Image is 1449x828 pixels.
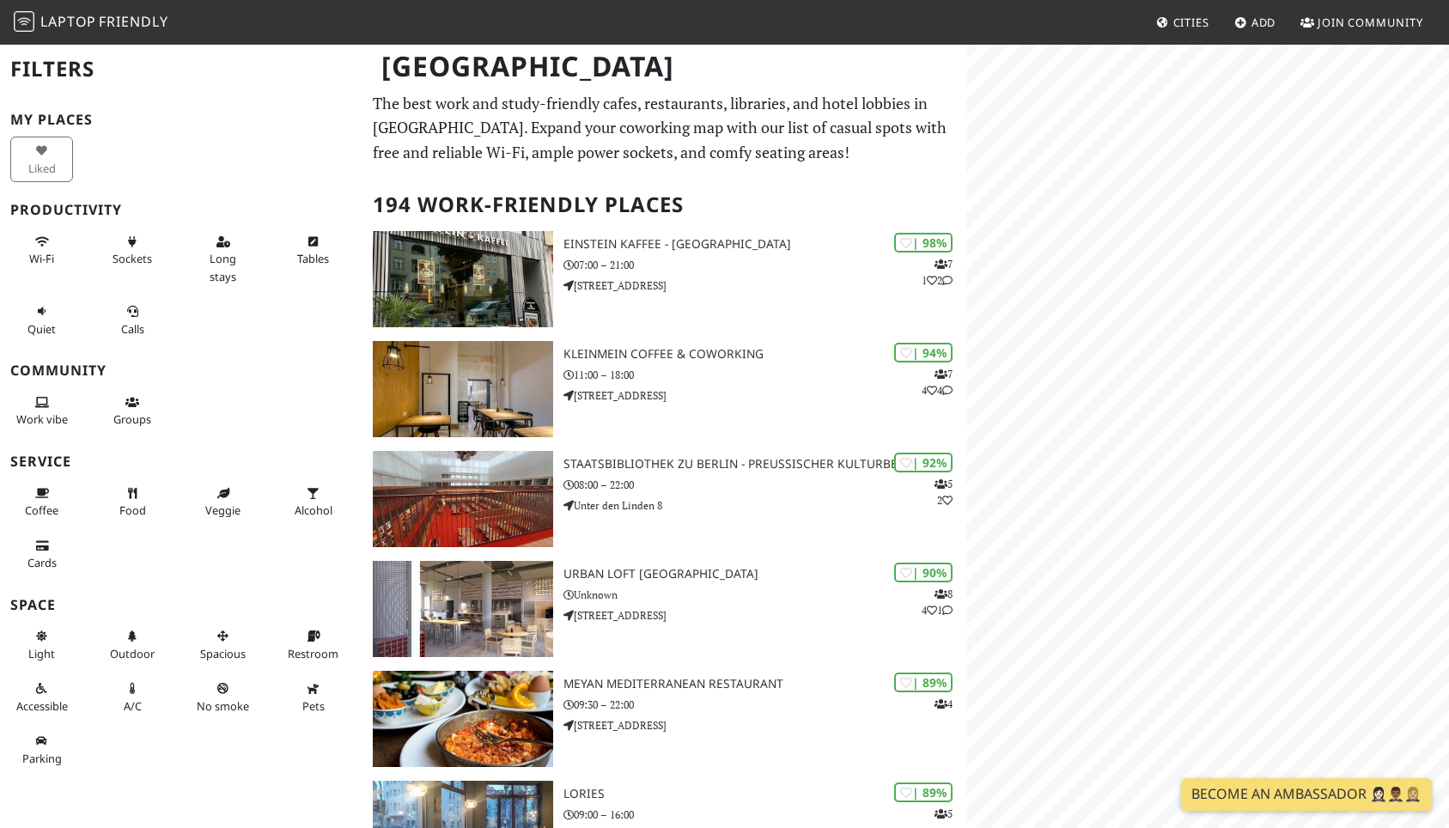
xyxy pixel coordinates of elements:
span: Power sockets [113,251,152,266]
button: Light [10,622,73,667]
h3: URBAN LOFT [GEOGRAPHIC_DATA] [563,567,966,581]
button: Pets [282,674,344,720]
span: Work-friendly tables [297,251,329,266]
h3: Staatsbibliothek zu Berlin - Preußischer Kulturbesitz [563,457,966,472]
button: Spacious [192,622,254,667]
span: People working [16,411,68,427]
div: | 90% [894,563,953,582]
h1: [GEOGRAPHIC_DATA] [368,43,963,90]
span: Quiet [27,321,56,337]
p: [STREET_ADDRESS] [563,277,966,294]
a: LaptopFriendly LaptopFriendly [14,8,168,38]
div: | 98% [894,233,953,253]
button: Parking [10,727,73,772]
a: Join Community [1294,7,1430,38]
p: [STREET_ADDRESS] [563,387,966,404]
img: Staatsbibliothek zu Berlin - Preußischer Kulturbesitz [373,451,553,547]
p: 4 [935,696,953,712]
p: [STREET_ADDRESS] [563,717,966,734]
button: Cards [10,532,73,577]
div: | 92% [894,453,953,472]
h3: My Places [10,112,352,128]
p: 09:00 – 16:00 [563,807,966,823]
span: Spacious [200,646,246,661]
button: Groups [100,388,163,434]
a: Meyan Mediterranean Restaurant | 89% 4 Meyan Mediterranean Restaurant 09:30 – 22:00 [STREET_ADDRESS] [362,671,966,767]
span: Video/audio calls [121,321,144,337]
a: URBAN LOFT Berlin | 90% 841 URBAN LOFT [GEOGRAPHIC_DATA] Unknown [STREET_ADDRESS] [362,561,966,657]
p: The best work and study-friendly cafes, restaurants, libraries, and hotel lobbies in [GEOGRAPHIC_... [373,91,956,165]
span: Air conditioned [124,698,142,714]
span: Outdoor area [110,646,155,661]
span: Parking [22,751,62,766]
span: Group tables [113,411,151,427]
h3: KleinMein Coffee & Coworking [563,347,966,362]
p: 5 [935,806,953,822]
span: Cities [1173,15,1209,30]
a: Become an Ambassador 🤵🏻‍♀️🤵🏾‍♂️🤵🏼‍♀️ [1181,778,1432,811]
span: Food [119,502,146,518]
a: KleinMein Coffee & Coworking | 94% 744 KleinMein Coffee & Coworking 11:00 – 18:00 [STREET_ADDRESS] [362,341,966,437]
button: Calls [100,297,163,343]
h3: Space [10,597,352,613]
h3: Community [10,362,352,379]
button: Quiet [10,297,73,343]
p: 7 4 4 [922,366,953,399]
h2: 194 Work-Friendly Places [373,179,956,231]
p: 11:00 – 18:00 [563,367,966,383]
div: | 94% [894,343,953,362]
div: | 89% [894,782,953,802]
button: Sockets [100,228,163,273]
a: Einstein Kaffee - Charlottenburg | 98% 712 Einstein Kaffee - [GEOGRAPHIC_DATA] 07:00 – 21:00 [STR... [362,231,966,327]
span: Accessible [16,698,68,714]
a: Cities [1149,7,1216,38]
span: Friendly [99,12,167,31]
img: KleinMein Coffee & Coworking [373,341,553,437]
span: Credit cards [27,555,57,570]
h3: Einstein Kaffee - [GEOGRAPHIC_DATA] [563,237,966,252]
button: Accessible [10,674,73,720]
span: Restroom [288,646,338,661]
span: Coffee [25,502,58,518]
p: 8 4 1 [922,586,953,618]
p: 09:30 – 22:00 [563,697,966,713]
span: Alcohol [295,502,332,518]
h3: Productivity [10,202,352,218]
span: Stable Wi-Fi [29,251,54,266]
span: Laptop [40,12,96,31]
img: Meyan Mediterranean Restaurant [373,671,553,767]
span: Join Community [1318,15,1423,30]
button: Wi-Fi [10,228,73,273]
h2: Filters [10,43,352,95]
p: 07:00 – 21:00 [563,257,966,273]
button: No smoke [192,674,254,720]
button: Tables [282,228,344,273]
button: Work vibe [10,388,73,434]
p: 08:00 – 22:00 [563,477,966,493]
button: Long stays [192,228,254,290]
h3: Service [10,454,352,470]
button: Outdoor [100,622,163,667]
h3: Lories [563,787,966,801]
div: | 89% [894,673,953,692]
button: Veggie [192,479,254,525]
button: Alcohol [282,479,344,525]
img: Einstein Kaffee - Charlottenburg [373,231,553,327]
p: Unter den Linden 8 [563,497,966,514]
span: Natural light [28,646,55,661]
span: Add [1251,15,1276,30]
button: Coffee [10,479,73,525]
p: [STREET_ADDRESS] [563,607,966,624]
img: LaptopFriendly [14,11,34,32]
button: Food [100,479,163,525]
h3: Meyan Mediterranean Restaurant [563,677,966,691]
span: Smoke free [197,698,249,714]
a: Add [1227,7,1283,38]
img: URBAN LOFT Berlin [373,561,553,657]
span: Pet friendly [302,698,325,714]
span: Long stays [210,251,236,283]
span: Veggie [205,502,240,518]
button: Restroom [282,622,344,667]
p: 7 1 2 [922,256,953,289]
button: A/C [100,674,163,720]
